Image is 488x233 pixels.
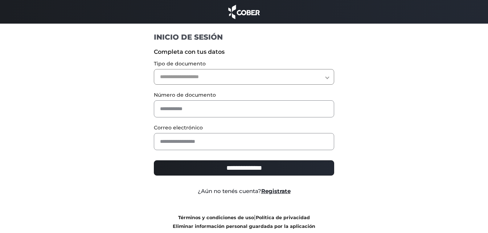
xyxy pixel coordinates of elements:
[178,215,254,220] a: Términos y condiciones de uso
[226,4,262,20] img: cober_marca.png
[154,124,334,132] label: Correo electrónico
[261,188,291,194] a: Registrate
[154,48,334,56] label: Completa con tus datos
[148,187,340,196] div: ¿Aún no tenés cuenta?
[154,32,334,42] h1: INICIO DE SESIÓN
[256,215,310,220] a: Política de privacidad
[148,213,340,230] div: |
[154,60,334,68] label: Tipo de documento
[173,224,315,229] a: Eliminar información personal guardada por la aplicación
[154,91,334,99] label: Número de documento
